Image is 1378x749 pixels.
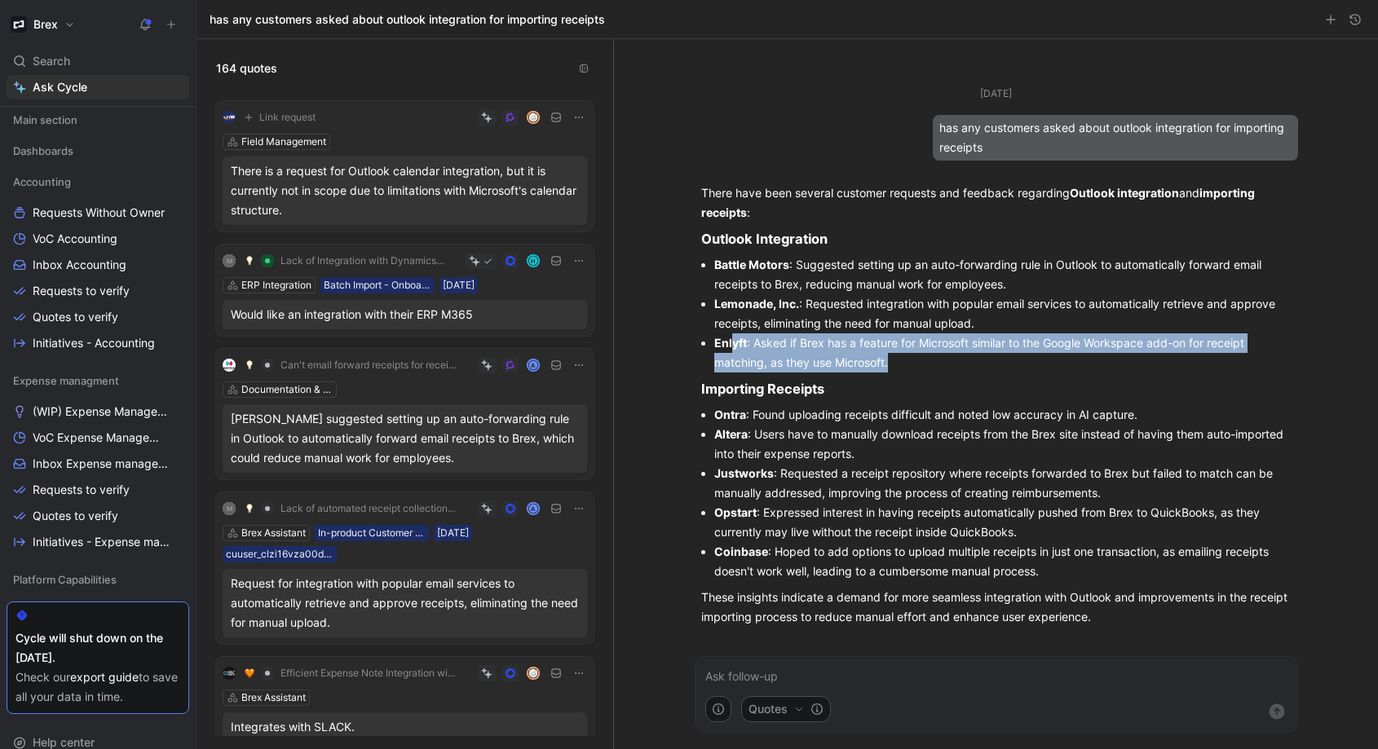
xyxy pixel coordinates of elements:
a: (WIP) Expense Management Problems [7,399,189,424]
strong: Justworks [714,466,774,480]
div: [DATE] [437,525,469,541]
button: Link request [239,108,321,127]
span: Quotes to verify [33,508,118,524]
div: M [223,254,236,267]
div: A [528,504,539,514]
li: : Requested integration with popular email services to automatically retrieve and approve receipt... [714,294,1292,333]
a: export guide [70,670,139,684]
span: Link request [259,111,316,124]
button: 💡Can't email forward receipts for receipt matching on behalf of colleagues [239,355,463,375]
span: Help center [33,735,95,749]
a: Quotes to verify [7,504,189,528]
span: (WIP) Expense Management Problems [33,403,171,420]
div: Brex Assistant [241,525,306,541]
strong: Outlook integration [1070,186,1179,200]
img: 💡 [245,256,254,266]
span: Expense managment [13,372,119,389]
div: Platform Capabilities [7,567,189,597]
div: cuuser_clzi16vza00df0j287msayhe7 [226,546,333,562]
div: Documentation & Compliance [241,381,333,398]
div: Dashboards [7,139,189,168]
a: VoC Expense Management [7,425,189,450]
span: Requests to verify [33,482,130,498]
div: A [528,360,539,371]
div: Main section [7,108,189,132]
button: 💡Lack of automated receipt collection from Gmail [239,499,463,518]
a: Quotes to verify [7,305,189,329]
li: : Asked if Brex has a feature for Microsoft similar to the Google Workspace add-on for receipt ma... [714,333,1292,372]
div: Brex Assistant [241,690,306,706]
h3: Importing Receipts [701,379,1292,399]
div: In-product Customer Feedback [318,525,426,541]
div: Expense managment [7,368,189,393]
div: Expense managment(WIP) Expense Management ProblemsVoC Expense ManagementInbox Expense managementR... [7,368,189,554]
span: Requests Without Owner [33,205,165,221]
span: VoC Expense Management [33,430,167,446]
strong: Battle Motors [714,258,789,271]
div: Cycle will shut down on the [DATE]. [15,628,180,667]
span: Quotes to verify [33,309,118,325]
span: VoC Accounting [33,231,117,247]
img: Brex [11,16,27,33]
div: Request for integration with popular email services to automatically retrieve and approve receipt... [231,574,579,632]
span: Ask Cycle [33,77,87,97]
li: : Users have to manually download receipts from the Brex site instead of having them auto-importe... [714,425,1292,464]
span: Can't email forward receipts for receipt matching on behalf of colleagues [280,359,457,372]
div: Main section [7,108,189,137]
div: Search [7,49,189,73]
a: Ask Cycle [7,75,189,99]
span: Initiatives - Expense management [33,534,170,550]
strong: Opstart [714,505,757,519]
strong: Lemonade, Inc. [714,297,799,311]
button: 🧡Efficient Expense Note Integration with Text and Slack [239,663,463,683]
span: Inbox Accounting [33,257,126,273]
div: M [223,502,236,515]
a: Inbox Expense management [7,452,189,476]
button: Quotes [741,696,831,722]
div: Check our to save all your data in time. [15,667,180,707]
h1: Brex [33,17,58,32]
span: Accounting [13,174,71,190]
li: : Found uploading receipts difficult and noted low accuracy in AI capture. [714,405,1292,425]
img: 💡 [245,504,254,513]
div: Field Management [241,134,326,150]
div: Integrates with SLACK. [231,717,579,737]
div: [DATE] [980,86,1012,102]
div: [PERSON_NAME] suggested setting up an auto-forwarding rule in Outlook to automatically forward em... [231,409,579,468]
span: Search [33,51,70,71]
a: Requests to verify [7,478,189,502]
span: Initiatives - Accounting [33,335,155,351]
a: VoC Accounting [7,227,189,251]
span: Lack of automated receipt collection from Gmail [280,502,457,515]
p: There have been several customer requests and feedback regarding and : [701,183,1292,222]
strong: Enlyft [714,336,747,350]
span: Requests to verify [33,283,130,299]
p: These insights indicate a demand for more seamless integration with Outlook and improvements in t... [701,588,1292,627]
a: Initiatives - Expense management [7,530,189,554]
img: logo [223,667,236,680]
button: BrexBrex [7,13,79,36]
img: avatar [528,668,539,679]
strong: Altera [714,427,748,441]
a: Requests Without Owner [7,200,189,225]
button: 💡Lack of Integration with Dynamics 365 Business Central [239,251,451,271]
div: H [528,256,539,267]
div: has any customers asked about outlook integration for importing receipts [933,115,1298,161]
span: Inbox Expense management [33,456,168,472]
img: 🧡 [245,668,254,678]
span: Main section [13,112,77,128]
span: 164 quotes [216,59,277,78]
li: : Suggested setting up an auto-forwarding rule in Outlook to automatically forward email receipts... [714,255,1292,294]
div: Dashboards [7,139,189,163]
a: Initiatives - Accounting [7,331,189,355]
div: ERP Integration [241,277,311,293]
li: : Requested a receipt repository where receipts forwarded to Brex but failed to match can be manu... [714,464,1292,503]
div: There is a request for Outlook calendar integration, but it is currently not in scope due to limi... [231,161,579,220]
div: Would like an integration with their ERP M365 [231,305,579,324]
img: logo [223,359,236,372]
li: : Expressed interest in having receipts automatically pushed from Brex to QuickBooks, as they cur... [714,503,1292,542]
div: Accounting [7,170,189,194]
span: Lack of Integration with Dynamics 365 Business Central [280,254,445,267]
strong: Coinbase [714,544,768,558]
img: 💡 [245,360,254,370]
